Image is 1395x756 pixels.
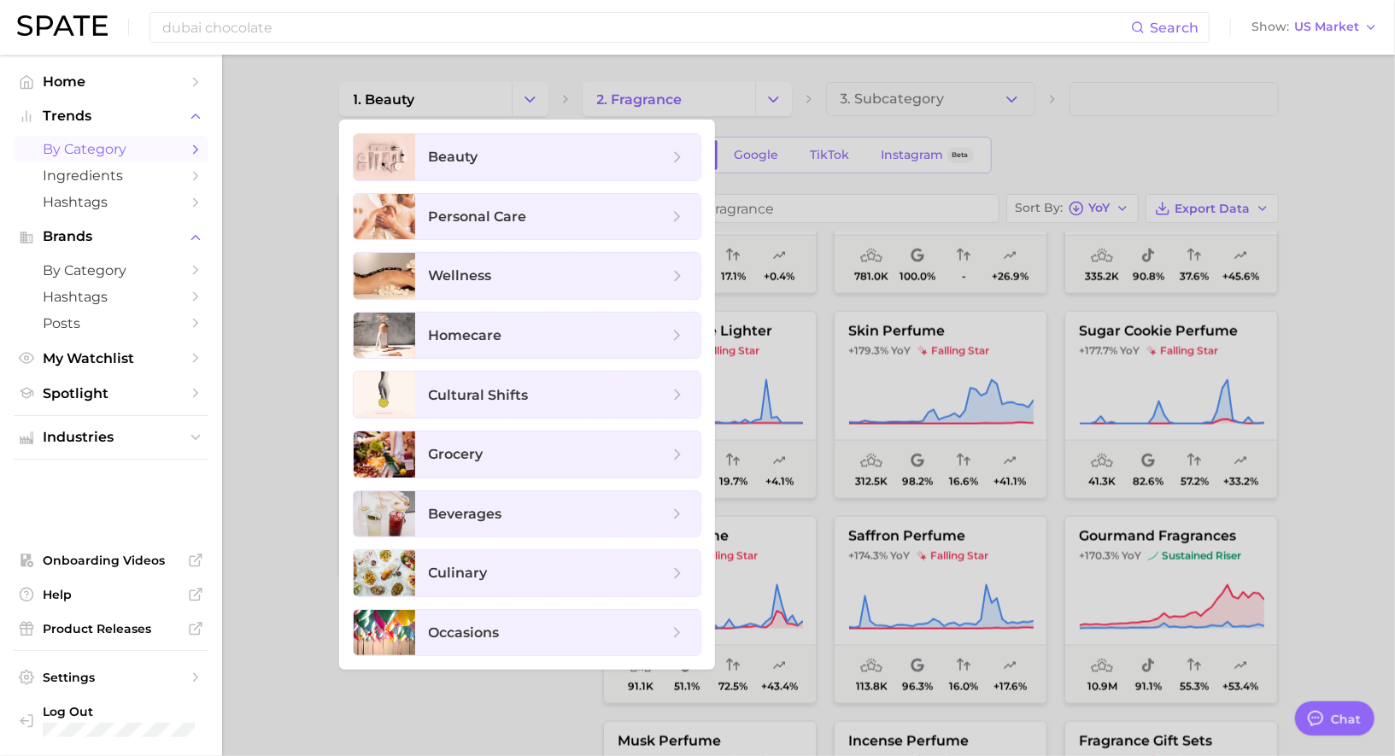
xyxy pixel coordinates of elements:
span: Product Releases [43,621,179,636]
span: by Category [43,141,179,157]
a: by Category [14,257,208,284]
a: Hashtags [14,189,208,215]
ul: Change Category [339,120,715,670]
span: Trends [43,108,179,124]
a: Home [14,68,208,95]
a: Settings [14,665,208,690]
a: Log out. Currently logged in with e-mail mathilde@spate.nyc. [14,699,208,742]
a: by Category [14,136,208,162]
button: ShowUS Market [1247,16,1382,38]
span: Onboarding Videos [43,553,179,568]
span: Help [43,587,179,602]
span: Log Out [43,704,195,719]
span: beauty [429,149,478,165]
button: Trends [14,103,208,129]
span: Spotlight [43,385,179,401]
span: homecare [429,327,502,343]
span: cultural shifts [429,387,529,403]
img: SPATE [17,15,108,36]
span: Home [43,73,179,90]
span: personal care [429,208,527,225]
a: Spotlight [14,380,208,407]
span: wellness [429,267,492,284]
input: Search here for a brand, industry, or ingredient [161,13,1131,42]
a: Help [14,582,208,607]
span: occasions [429,624,500,641]
span: My Watchlist [43,350,179,366]
a: Product Releases [14,616,208,642]
span: Settings [43,670,179,685]
a: Hashtags [14,284,208,310]
span: grocery [429,446,484,462]
span: by Category [43,262,179,278]
a: Onboarding Videos [14,548,208,573]
span: culinary [429,565,488,581]
a: Ingredients [14,162,208,189]
span: Show [1251,22,1289,32]
span: Ingredients [43,167,179,184]
span: Industries [43,430,179,445]
span: Posts [43,315,179,331]
span: US Market [1294,22,1359,32]
span: Search [1150,20,1199,36]
button: Brands [14,224,208,249]
span: Hashtags [43,289,179,305]
a: My Watchlist [14,345,208,372]
a: Posts [14,310,208,337]
span: Hashtags [43,194,179,210]
span: beverages [429,506,502,522]
span: Brands [43,229,179,244]
button: Industries [14,425,208,450]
